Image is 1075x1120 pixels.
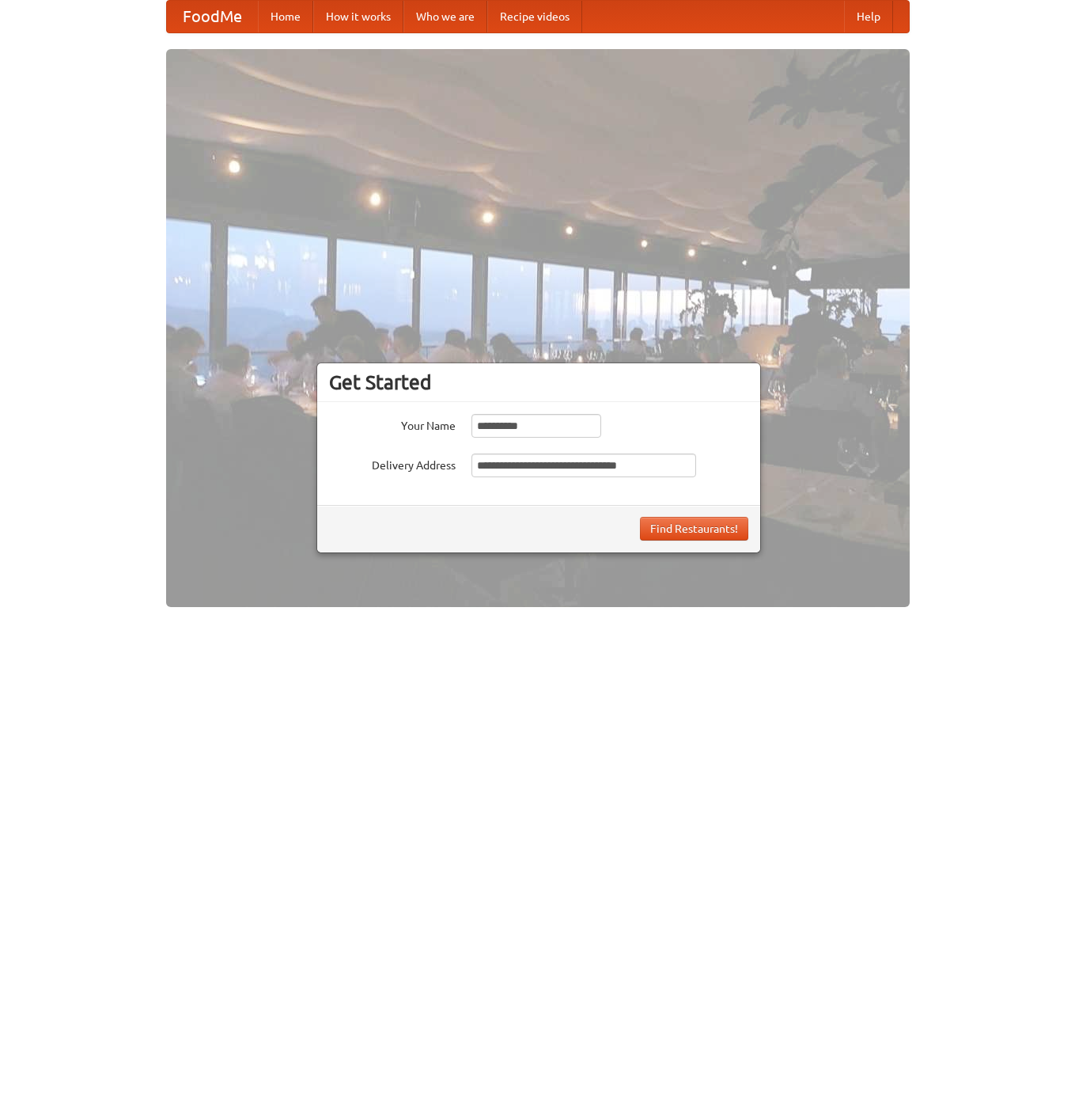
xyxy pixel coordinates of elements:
label: Delivery Address [329,454,456,473]
a: FoodMe [167,1,258,32]
a: Help [844,1,893,32]
label: Your Name [329,414,456,434]
a: Home [258,1,313,32]
a: Recipe videos [487,1,582,32]
h3: Get Started [329,370,748,394]
button: Find Restaurants! [640,517,748,541]
a: Who we are [403,1,487,32]
a: How it works [313,1,403,32]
